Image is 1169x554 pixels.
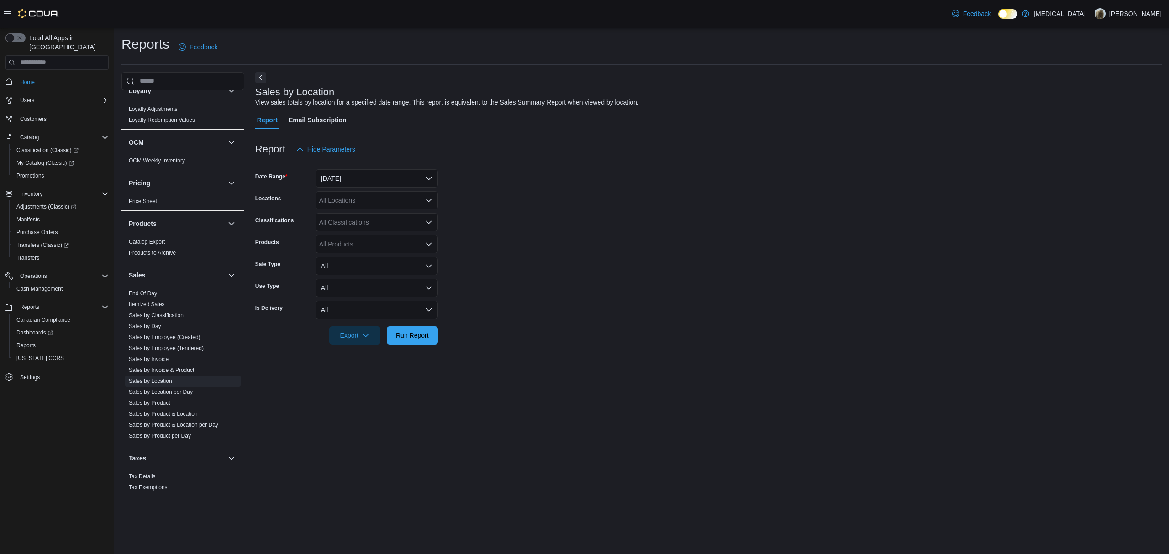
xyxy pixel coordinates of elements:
span: [US_STATE] CCRS [16,355,64,362]
h3: Products [129,219,157,228]
p: [MEDICAL_DATA] [1034,8,1085,19]
span: Export [335,326,375,345]
a: My Catalog (Classic) [9,157,112,169]
a: Sales by Invoice & Product [129,367,194,373]
p: [PERSON_NAME] [1109,8,1162,19]
span: Purchase Orders [16,229,58,236]
a: Adjustments (Classic) [9,200,112,213]
a: Sales by Employee (Created) [129,334,200,340]
a: Tax Details [129,473,156,480]
button: Operations [16,271,51,282]
span: OCM Weekly Inventory [129,157,185,164]
a: Dashboards [9,326,112,339]
a: [US_STATE] CCRS [13,353,68,364]
button: Promotions [9,169,112,182]
a: OCM Weekly Inventory [129,157,185,164]
span: Users [20,97,34,104]
div: Loyalty [121,104,244,129]
button: Taxes [226,453,237,464]
span: Manifests [13,214,109,225]
span: Sales by Product per Day [129,432,191,439]
div: Pricing [121,196,244,210]
span: Tax Details [129,473,156,480]
a: Promotions [13,170,48,181]
a: Feedback [948,5,995,23]
button: OCM [129,138,224,147]
button: All [316,257,438,275]
span: Operations [16,271,109,282]
span: Reports [16,342,36,349]
a: Cash Management [13,283,66,294]
span: Sales by Employee (Tendered) [129,345,204,352]
span: Purchase Orders [13,227,109,238]
span: Customers [20,115,47,123]
h3: Report [255,144,285,155]
button: Taxes [129,454,224,463]
button: Next [255,72,266,83]
a: Sales by Invoice [129,356,169,362]
a: Sales by Day [129,323,161,329]
span: Feedback [190,42,217,52]
button: Reports [9,339,112,352]
button: Purchase Orders [9,226,112,239]
span: Settings [20,374,40,381]
h3: Taxes [129,454,147,463]
button: Canadian Compliance [9,314,112,326]
a: Sales by Product per Day [129,433,191,439]
h3: Sales [129,271,146,280]
button: All [316,279,438,297]
a: Adjustments (Classic) [13,201,80,212]
button: Cash Management [9,282,112,295]
button: Pricing [129,178,224,188]
span: Cash Management [16,285,63,293]
a: Products to Archive [129,250,176,256]
img: Cova [18,9,59,18]
a: Sales by Location per Day [129,389,193,395]
span: Operations [20,272,47,280]
span: Promotions [13,170,109,181]
button: Catalog [2,131,112,144]
nav: Complex example [5,72,109,408]
span: Catalog Export [129,238,165,246]
span: Hide Parameters [307,145,355,154]
span: Transfers [16,254,39,261]
a: End Of Day [129,290,157,297]
span: Classification (Classic) [13,145,109,156]
input: Dark Mode [998,9,1017,19]
a: Sales by Location [129,378,172,384]
a: Purchase Orders [13,227,62,238]
span: Users [16,95,109,106]
a: Price Sheet [129,198,157,204]
button: Reports [2,301,112,314]
label: Sale Type [255,261,280,268]
span: Cash Management [13,283,109,294]
button: Inventory [2,188,112,200]
span: Home [16,76,109,88]
a: My Catalog (Classic) [13,157,78,168]
button: [DATE] [316,169,438,188]
button: Catalog [16,132,42,143]
label: Is Delivery [255,304,283,312]
button: Reports [16,302,43,313]
span: Products to Archive [129,249,176,256]
button: Customers [2,112,112,125]
button: Operations [2,270,112,282]
a: Manifests [13,214,43,225]
span: Washington CCRS [13,353,109,364]
a: Feedback [175,38,221,56]
label: Use Type [255,282,279,290]
button: Open list of options [425,240,432,248]
a: Reports [13,340,39,351]
button: Sales [129,271,224,280]
span: Inventory [16,188,109,199]
button: Products [129,219,224,228]
button: Export [329,326,380,345]
label: Classifications [255,217,294,224]
a: Transfers [13,252,43,263]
